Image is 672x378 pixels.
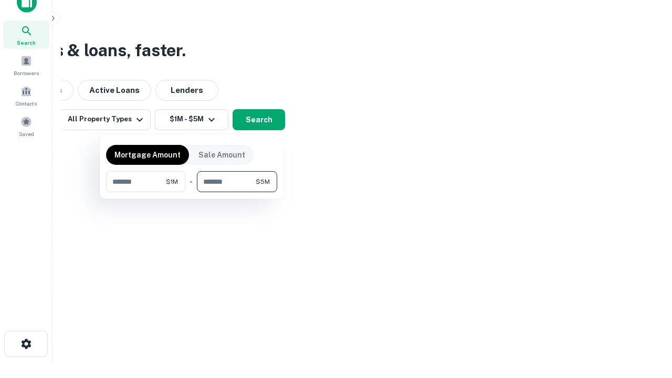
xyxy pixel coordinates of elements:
[190,171,193,192] div: -
[166,177,178,186] span: $1M
[619,294,672,344] iframe: Chat Widget
[198,149,245,161] p: Sale Amount
[114,149,181,161] p: Mortgage Amount
[256,177,270,186] span: $5M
